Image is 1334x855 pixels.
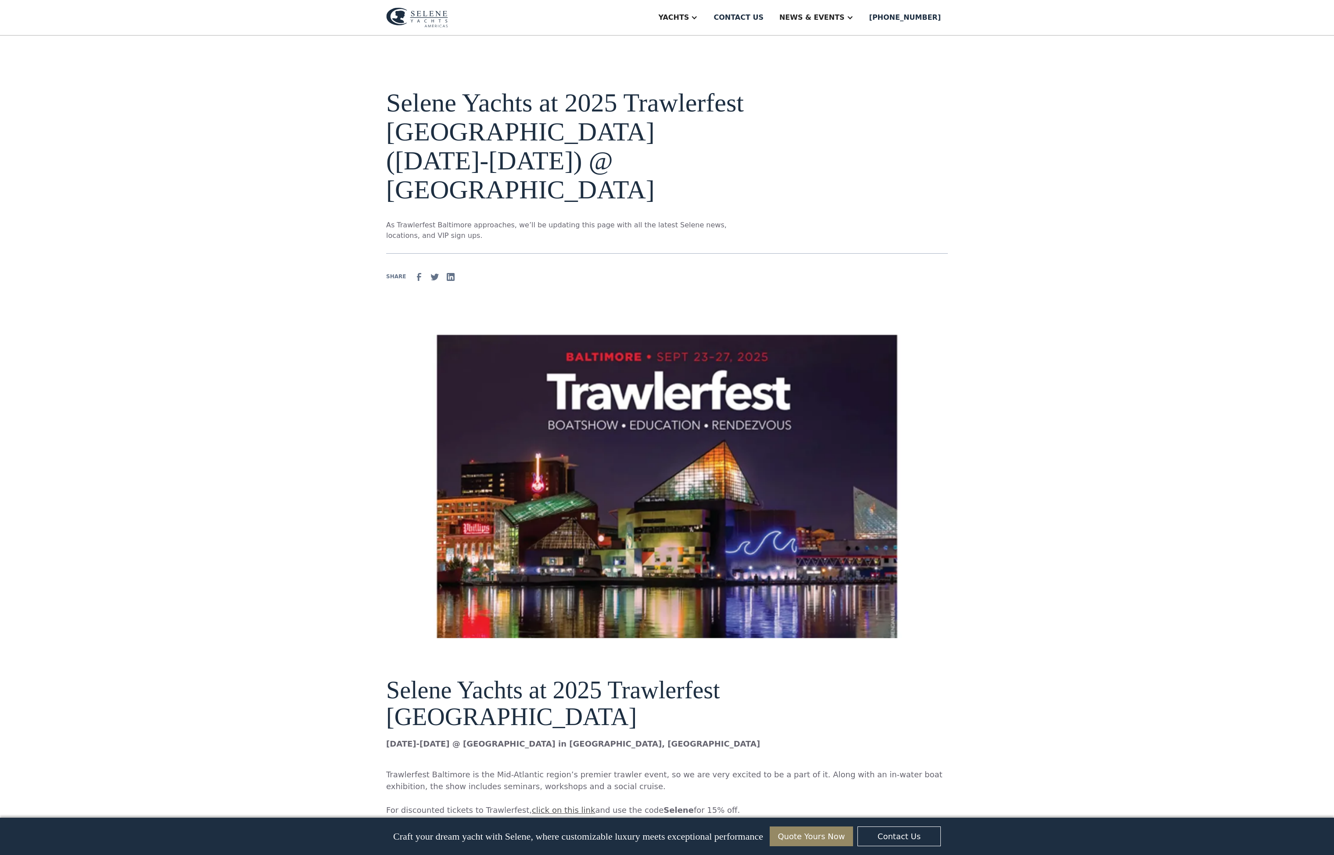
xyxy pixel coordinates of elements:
[386,220,751,241] p: As Trawlerfest Baltimore approaches, we’ll be updating this page with all the latest Selene news,...
[386,677,948,731] h1: Selene Yachts at 2025 Trawlerfest [GEOGRAPHIC_DATA]
[532,805,595,815] a: click on this link
[386,757,948,816] p: ‍ Trawlerfest Baltimore is the Mid-Atlantic region’s premier trawler event, so we are very excite...
[869,12,941,23] div: [PHONE_NUMBER]
[386,7,448,28] img: logo
[386,273,406,280] div: SHARE
[414,272,424,282] img: facebook
[658,12,689,23] div: Yachts
[393,831,763,842] p: Craft your dream yacht with Selene, where customizable luxury meets exceptional performance
[857,826,941,846] a: Contact Us
[386,335,948,638] img: Selene Yachts at 2025 Trawlerfest Baltimore (September 23-27) @ Harbor East Marina
[430,272,440,282] img: Twitter
[779,12,845,23] div: News & EVENTS
[663,805,694,815] strong: Selene
[386,739,760,748] strong: [DATE]-[DATE] @ [GEOGRAPHIC_DATA] in [GEOGRAPHIC_DATA], [GEOGRAPHIC_DATA]
[445,272,456,282] img: Linkedin
[770,826,853,846] a: Quote Yours Now
[386,88,751,204] h1: Selene Yachts at 2025 Trawlerfest [GEOGRAPHIC_DATA] ([DATE]-[DATE]) @ [GEOGRAPHIC_DATA]
[714,12,764,23] div: Contact us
